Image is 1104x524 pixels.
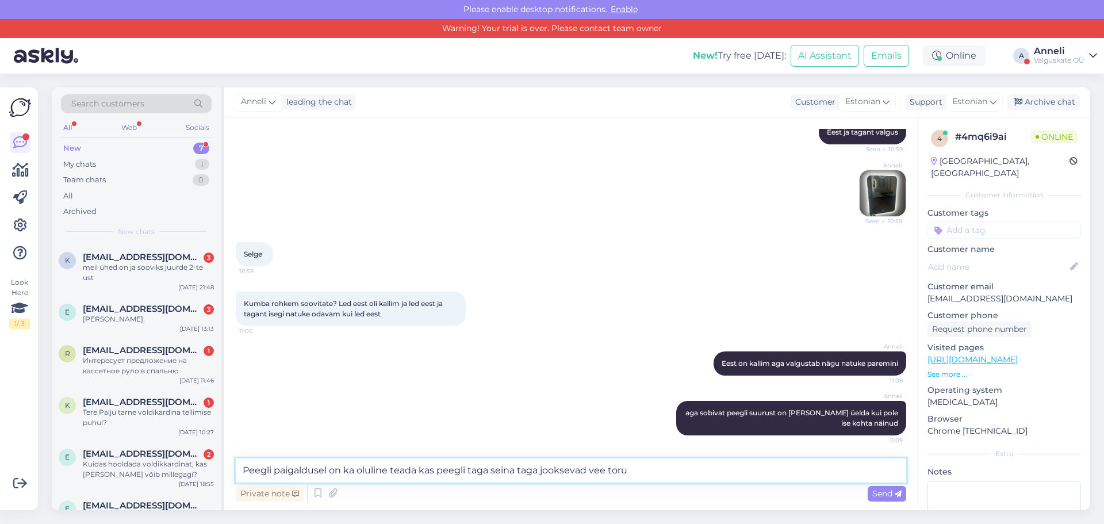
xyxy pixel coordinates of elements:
[927,221,1081,239] input: Add a tag
[860,145,903,154] span: Seen ✓ 10:59
[61,120,74,135] div: All
[65,453,70,461] span: e
[845,95,880,108] span: Estonian
[923,45,986,66] div: Online
[244,250,262,258] span: Selge
[204,304,214,315] div: 3
[65,256,70,265] span: k
[193,174,209,186] div: 0
[607,4,641,14] span: Enable
[928,261,1068,273] input: Add name
[204,397,214,408] div: 1
[83,407,214,428] div: Tere Palju tarne voldikardina tellimise puhul?
[1034,47,1097,65] a: AnneliValguskate OÜ
[193,143,209,154] div: 7
[83,252,202,262] span: kalevsild76@gmail.com
[83,355,214,376] div: Интересует предложение на кассетное руло в спальню
[241,95,266,108] span: Anneli
[722,359,898,368] span: Eest on kallim aga valgustab nägu natuke paremini
[178,428,214,437] div: [DATE] 10:27
[1034,56,1084,65] div: Valguskate OÜ
[9,319,30,329] div: 1 / 3
[63,159,96,170] div: My chats
[83,449,202,459] span: ergo.eenla@mail.ee
[65,401,70,410] span: k
[927,413,1081,425] p: Browser
[239,327,282,335] span: 11:00
[83,262,214,283] div: meil ühed on ja sooviks juurde 2-te ust
[9,277,30,329] div: Look Here
[65,504,70,513] span: e
[859,161,902,170] span: Anneli
[204,449,214,460] div: 2
[927,243,1081,255] p: Customer name
[183,120,212,135] div: Socials
[83,345,202,355] span: romankorshunov@icloud.com
[860,436,903,445] span: 11:09
[179,480,214,488] div: [DATE] 18:55
[927,207,1081,219] p: Customer tags
[204,346,214,356] div: 1
[244,299,444,318] span: Kumba rohkem soovitate? Led eest oli kallim ja led eest ja tagant isegi natuke odavam kui led eest
[864,45,909,67] button: Emails
[693,49,786,63] div: Try free [DATE]:
[927,425,1081,437] p: Chrome [TECHNICAL_ID]
[685,408,900,427] span: aga sobivat peegli suurust on [PERSON_NAME] üelda kui pole ise kohta näinud
[118,227,155,237] span: New chats
[282,96,352,108] div: leading the chat
[927,384,1081,396] p: Operating system
[236,458,906,483] textarea: Peegli paigaldusel on ka oluline teada kas peegli taga seina taga jooksevad vee toru
[860,376,903,385] span: 11:08
[63,206,97,217] div: Archived
[63,190,73,202] div: All
[9,97,31,118] img: Askly Logo
[927,342,1081,354] p: Visited pages
[1013,48,1029,64] div: A
[955,130,1031,144] div: # 4mq6i9ai
[931,155,1069,179] div: [GEOGRAPHIC_DATA], [GEOGRAPHIC_DATA]
[927,466,1081,478] p: Notes
[927,190,1081,200] div: Customer information
[927,369,1081,380] p: See more ...
[83,304,202,314] span: elke.haasmaa@mail.ee
[860,170,906,216] img: Attachment
[119,120,139,135] div: Web
[1034,47,1084,56] div: Anneli
[872,488,902,499] span: Send
[905,96,942,108] div: Support
[65,349,70,358] span: r
[859,217,902,225] span: Seen ✓ 10:59
[927,354,1018,365] a: [URL][DOMAIN_NAME]
[195,159,209,170] div: 1
[204,253,214,263] div: 3
[83,397,202,407] span: kadi5590@gmail.com
[927,281,1081,293] p: Customer email
[927,322,1032,337] div: Request phone number
[952,95,987,108] span: Estonian
[927,309,1081,322] p: Customer phone
[71,98,144,110] span: Search customers
[860,392,903,400] span: Anneli
[178,283,214,292] div: [DATE] 21:48
[791,45,859,67] button: AI Assistant
[83,500,202,511] span: electricflower17@gmail.com
[236,486,304,502] div: Private note
[1007,94,1080,110] div: Archive chat
[83,459,214,480] div: Kuidas hooldada voldikkardinat, kas [PERSON_NAME] võib millegagi?
[180,324,214,333] div: [DATE] 13:13
[860,342,903,351] span: Anneli
[239,267,282,276] span: 10:59
[937,134,942,143] span: 4
[179,376,214,385] div: [DATE] 11:46
[927,449,1081,459] div: Extra
[927,293,1081,305] p: [EMAIL_ADDRESS][DOMAIN_NAME]
[827,128,898,136] span: Eest ja tagant valgus
[927,396,1081,408] p: [MEDICAL_DATA]
[65,308,70,316] span: e
[1031,131,1078,143] span: Online
[693,50,718,61] b: New!
[83,314,214,324] div: [PERSON_NAME].
[63,143,81,154] div: New
[791,96,835,108] div: Customer
[63,174,106,186] div: Team chats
